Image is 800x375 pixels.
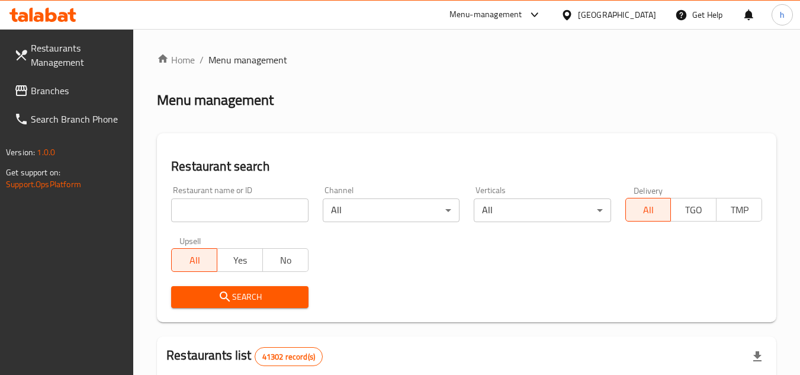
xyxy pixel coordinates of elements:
[6,165,60,180] span: Get support on:
[6,145,35,160] span: Version:
[37,145,55,160] span: 1.0.0
[181,290,298,305] span: Search
[6,177,81,192] a: Support.OpsPlatform
[670,198,717,222] button: TGO
[31,112,124,126] span: Search Branch Phone
[217,248,263,272] button: Yes
[171,158,762,175] h2: Restaurant search
[634,186,663,194] label: Delivery
[171,248,217,272] button: All
[5,34,134,76] a: Restaurants Management
[171,286,308,308] button: Search
[631,201,667,219] span: All
[262,248,309,272] button: No
[721,201,757,219] span: TMP
[179,236,201,245] label: Upsell
[208,53,287,67] span: Menu management
[222,252,258,269] span: Yes
[716,198,762,222] button: TMP
[255,351,322,363] span: 41302 record(s)
[5,105,134,133] a: Search Branch Phone
[157,53,195,67] a: Home
[743,342,772,371] div: Export file
[676,201,712,219] span: TGO
[157,91,274,110] h2: Menu management
[200,53,204,67] li: /
[255,347,323,366] div: Total records count
[5,76,134,105] a: Branches
[578,8,656,21] div: [GEOGRAPHIC_DATA]
[31,84,124,98] span: Branches
[176,252,213,269] span: All
[323,198,460,222] div: All
[449,8,522,22] div: Menu-management
[166,347,323,366] h2: Restaurants list
[625,198,672,222] button: All
[268,252,304,269] span: No
[780,8,785,21] span: h
[157,53,776,67] nav: breadcrumb
[31,41,124,69] span: Restaurants Management
[474,198,611,222] div: All
[171,198,308,222] input: Search for restaurant name or ID..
